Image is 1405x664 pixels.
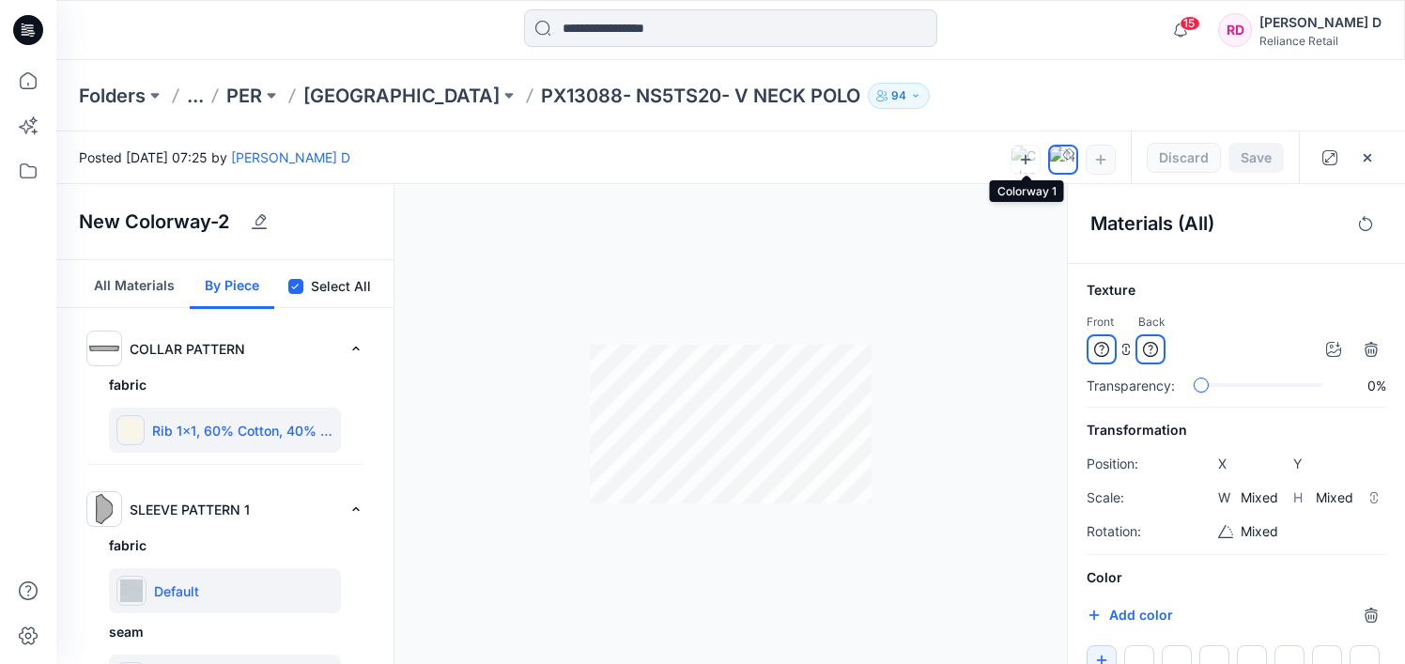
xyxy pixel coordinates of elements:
[130,500,341,519] p: SLEEVE PATTERN 1
[79,147,350,167] span: Posted [DATE] 07:25 by
[190,260,274,309] button: By Piece
[130,339,341,359] p: COLLAR PATTERN
[1087,376,1175,395] p: Transparency:
[868,83,930,109] button: 94
[303,83,500,109] a: [GEOGRAPHIC_DATA]
[119,419,142,441] img: 8AowtmBNAvDCwAAAAASUVORK5CYII=
[109,374,341,396] h6: fabric
[1293,486,1308,509] p: H
[1087,604,1173,626] button: Add color
[1087,520,1162,543] p: Rotation:
[1347,376,1386,395] p: 0%
[1090,212,1341,235] h4: Materials (All)
[1259,34,1382,48] div: Reliance Retail
[79,210,229,233] h4: New Colorway-2
[1218,453,1233,475] p: X
[109,621,341,643] h6: seam
[79,260,190,309] button: All Materials
[1218,486,1233,509] p: W
[79,83,146,109] a: Folders
[1138,313,1166,332] p: Back
[1293,453,1308,475] p: Y
[89,333,119,363] img: svg%3E
[1259,11,1382,34] div: [PERSON_NAME] D
[1087,486,1162,509] p: Scale:
[152,421,333,440] p: Rib 1x1, 60% Cotton, 40% Polyester, 180 g/m2
[1087,313,1114,332] p: Front
[541,83,860,109] p: PX13088- NS5TS20- V NECK POLO
[109,534,341,557] h6: fabric
[231,149,350,165] a: [PERSON_NAME] D
[89,494,119,524] img: svg%3E
[311,275,371,298] label: Select All
[1087,453,1162,475] p: Position:
[1180,16,1200,31] span: 15
[1087,419,1386,441] h6: Transformation
[1087,279,1386,301] h6: Texture
[187,83,204,109] button: ...
[226,83,262,109] a: PER
[1218,13,1252,47] div: RD
[1194,378,1209,393] div: slider-ex-1
[1050,147,1076,173] img: New Colorway-2
[120,579,143,602] img: nmbzAAAAAElFTkSuQmCC
[1087,566,1386,589] h6: Color
[891,85,906,106] p: 94
[154,581,199,601] p: Default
